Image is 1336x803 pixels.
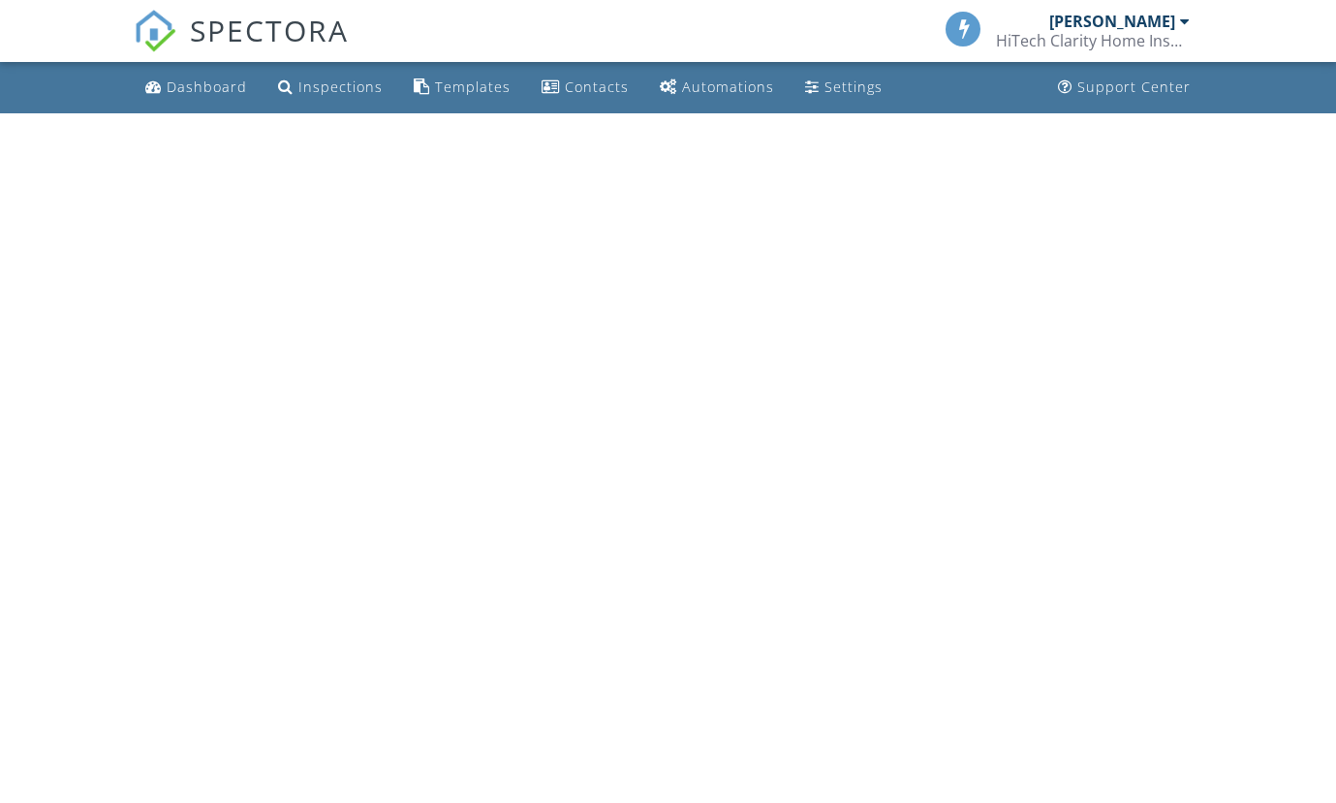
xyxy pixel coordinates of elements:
[406,70,518,106] a: Templates
[534,70,637,106] a: Contacts
[652,70,782,106] a: Automations (Basic)
[270,70,390,106] a: Inspections
[797,70,890,106] a: Settings
[134,26,349,67] a: SPECTORA
[167,77,247,96] div: Dashboard
[682,77,774,96] div: Automations
[1049,12,1175,31] div: [PERSON_NAME]
[824,77,883,96] div: Settings
[298,77,383,96] div: Inspections
[996,31,1190,50] div: HiTech Clarity Home Inspections
[435,77,511,96] div: Templates
[1077,77,1191,96] div: Support Center
[134,10,176,52] img: The Best Home Inspection Software - Spectora
[190,10,349,50] span: SPECTORA
[1050,70,1198,106] a: Support Center
[565,77,629,96] div: Contacts
[138,70,255,106] a: Dashboard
